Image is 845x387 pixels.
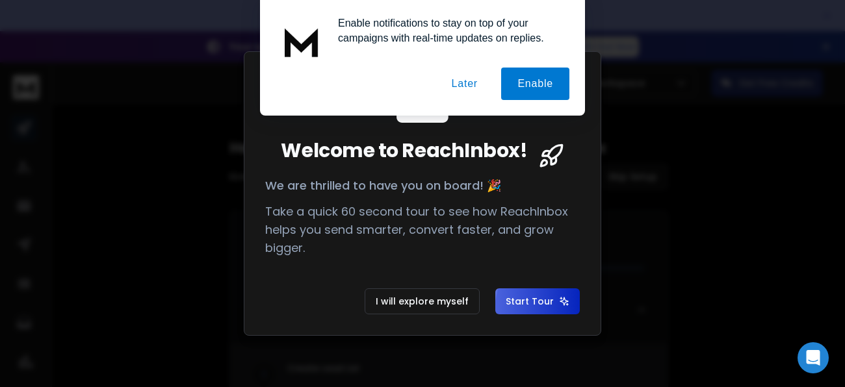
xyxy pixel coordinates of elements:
[265,177,580,195] p: We are thrilled to have you on board! 🎉
[365,288,480,314] button: I will explore myself
[495,288,580,314] button: Start Tour
[506,295,569,308] span: Start Tour
[265,203,580,257] p: Take a quick 60 second tour to see how ReachInbox helps you send smarter, convert faster, and gro...
[276,16,328,68] img: notification icon
[501,68,569,100] button: Enable
[281,139,527,162] span: Welcome to ReachInbox!
[328,16,569,45] div: Enable notifications to stay on top of your campaigns with real-time updates on replies.
[435,68,493,100] button: Later
[798,342,829,373] div: Open Intercom Messenger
